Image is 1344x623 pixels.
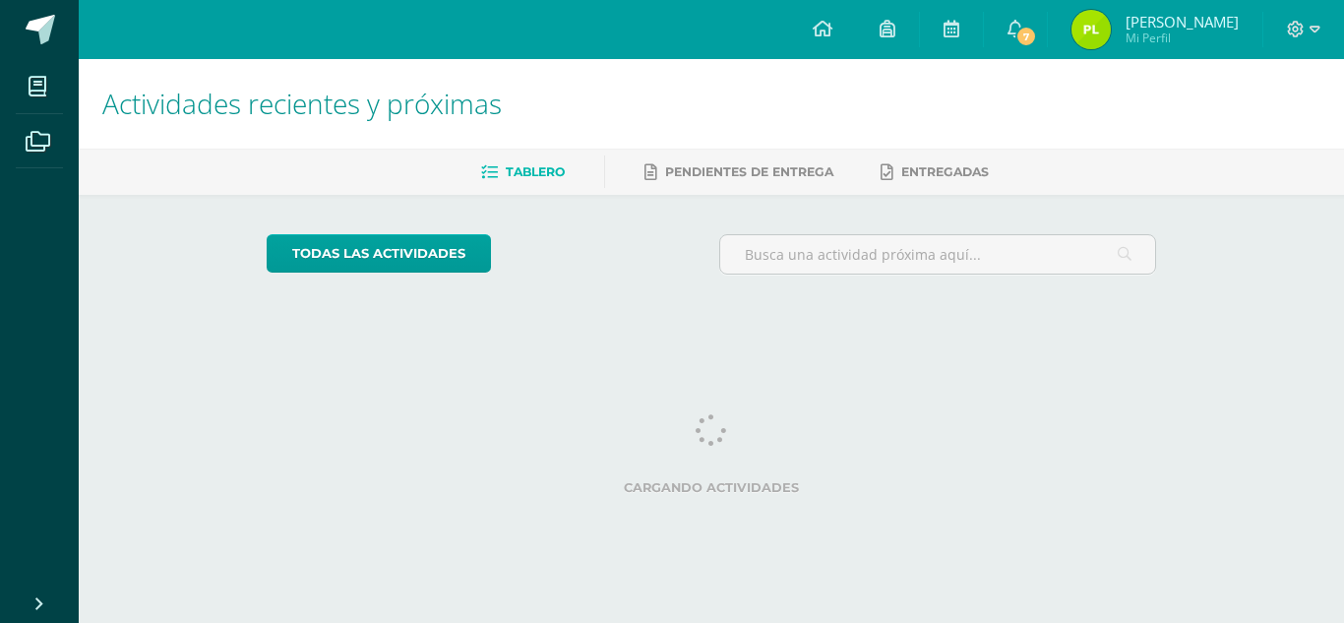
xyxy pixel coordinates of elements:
label: Cargando actividades [267,480,1157,495]
img: 53184f9c6ed7c68a8dc9eac54f48e910.png [1071,10,1111,49]
span: [PERSON_NAME] [1126,12,1239,31]
span: Entregadas [901,164,989,179]
span: Actividades recientes y próximas [102,85,502,122]
span: Tablero [506,164,565,179]
a: todas las Actividades [267,234,491,273]
a: Pendientes de entrega [644,156,833,188]
span: Pendientes de entrega [665,164,833,179]
span: 7 [1015,26,1037,47]
a: Entregadas [881,156,989,188]
a: Tablero [481,156,565,188]
span: Mi Perfil [1126,30,1239,46]
input: Busca una actividad próxima aquí... [720,235,1156,274]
